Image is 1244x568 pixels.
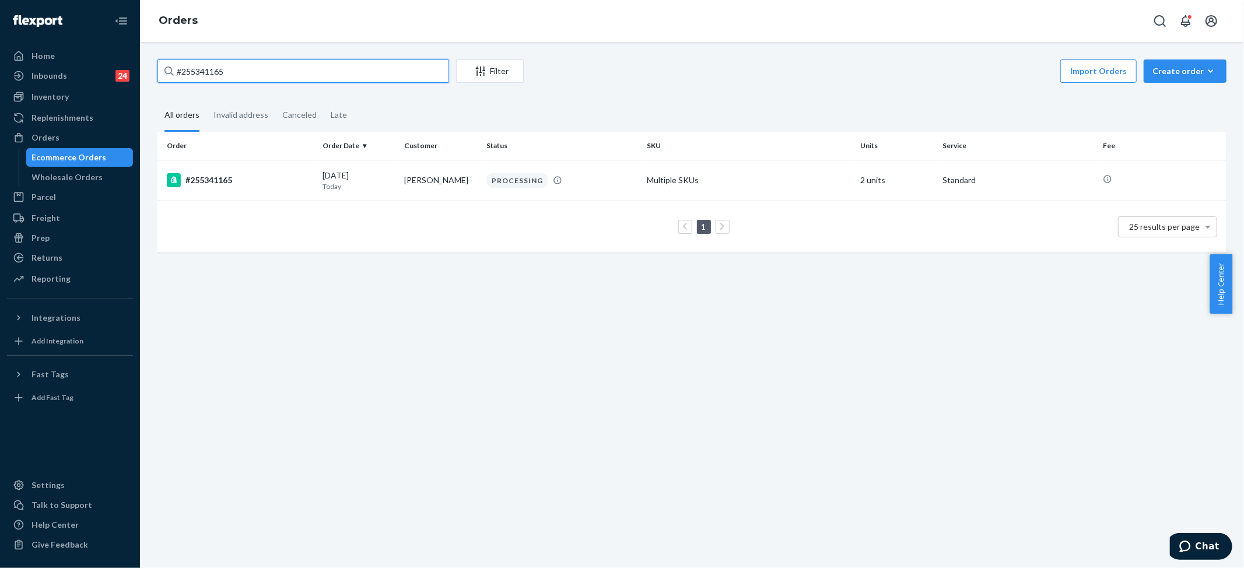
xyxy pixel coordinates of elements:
div: Talk to Support [31,499,92,511]
a: Inventory [7,87,133,106]
button: Talk to Support [7,496,133,514]
ol: breadcrumbs [149,4,207,38]
div: Ecommerce Orders [32,152,107,163]
button: Integrations [7,308,133,327]
button: Open Search Box [1148,9,1172,33]
a: Orders [159,14,198,27]
td: [PERSON_NAME] [400,160,482,201]
div: 24 [115,70,129,82]
a: Add Integration [7,332,133,350]
img: Flexport logo [13,15,62,27]
div: Add Fast Tag [31,392,73,402]
div: Integrations [31,312,80,324]
div: Inbounds [31,70,67,82]
div: Wholesale Orders [32,171,103,183]
button: Help Center [1210,254,1232,314]
a: Home [7,47,133,65]
th: Service [938,132,1098,160]
div: Reporting [31,273,71,285]
button: Filter [456,59,524,83]
div: Canceled [282,100,317,130]
a: Replenishments [7,108,133,127]
button: Create order [1144,59,1227,83]
button: Close Navigation [110,9,133,33]
div: Returns [31,252,62,264]
iframe: Opens a widget where you can chat to one of our agents [1170,533,1232,562]
div: Late [331,100,347,130]
div: All orders [164,100,199,132]
p: Today [323,181,395,191]
div: Replenishments [31,112,93,124]
button: Give Feedback [7,535,133,554]
a: Settings [7,476,133,495]
a: Returns [7,248,133,267]
div: #255341165 [167,173,313,187]
td: 2 units [856,160,938,201]
div: [DATE] [323,170,395,191]
input: Search orders [157,59,449,83]
div: Inventory [31,91,69,103]
a: Inbounds24 [7,66,133,85]
div: Add Integration [31,336,83,346]
div: Create order [1152,65,1218,77]
a: Wholesale Orders [26,168,134,187]
a: Orders [7,128,133,147]
th: Order Date [318,132,400,160]
div: Give Feedback [31,539,88,551]
p: Standard [942,174,1094,186]
a: Parcel [7,188,133,206]
span: 25 results per page [1130,222,1200,232]
th: SKU [642,132,856,160]
a: Prep [7,229,133,247]
th: Order [157,132,318,160]
div: Parcel [31,191,56,203]
div: Orders [31,132,59,143]
button: Open notifications [1174,9,1197,33]
a: Page 1 is your current page [699,222,709,232]
div: Help Center [31,519,79,531]
th: Fee [1098,132,1227,160]
div: Filter [457,65,523,77]
div: Home [31,50,55,62]
button: Fast Tags [7,365,133,384]
div: Settings [31,479,65,491]
button: Import Orders [1060,59,1137,83]
div: Customer [404,141,477,150]
div: PROCESSING [486,173,548,188]
div: Prep [31,232,50,244]
th: Units [856,132,938,160]
div: Fast Tags [31,369,69,380]
a: Freight [7,209,133,227]
a: Add Fast Tag [7,388,133,407]
a: Ecommerce Orders [26,148,134,167]
div: Invalid address [213,100,268,130]
button: Open account menu [1200,9,1223,33]
a: Reporting [7,269,133,288]
div: Freight [31,212,60,224]
a: Help Center [7,516,133,534]
th: Status [482,132,642,160]
td: Multiple SKUs [642,160,856,201]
